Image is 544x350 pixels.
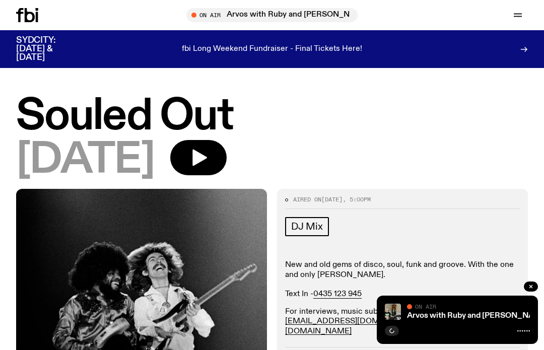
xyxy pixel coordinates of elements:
[285,260,520,299] p: New and old gems of disco, soul, funk and groove. With the one and only [PERSON_NAME]. Text In -
[321,195,343,203] span: [DATE]
[186,8,358,22] button: On AirArvos with Ruby and [PERSON_NAME]
[291,221,323,232] span: DJ Mix
[415,303,436,310] span: On Air
[285,217,329,236] a: DJ Mix
[285,317,503,335] a: [EMAIL_ADDRESS][DOMAIN_NAME]
[285,317,424,325] a: [EMAIL_ADDRESS][DOMAIN_NAME]
[16,140,154,181] span: [DATE]
[313,290,362,299] chrome_annotation: 0435 123 945
[293,195,321,203] span: Aired on
[16,36,81,62] h3: SYDCITY: [DATE] & [DATE]
[385,304,401,320] img: Ruby wears a Collarbones t shirt and pretends to play the DJ decks, Al sings into a pringles can....
[16,96,528,137] h1: Souled Out
[343,195,371,203] span: , 5:00pm
[285,307,520,336] p: For interviews, music submissions, and more email: or
[182,45,362,54] p: fbi Long Weekend Fundraiser - Final Tickets Here!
